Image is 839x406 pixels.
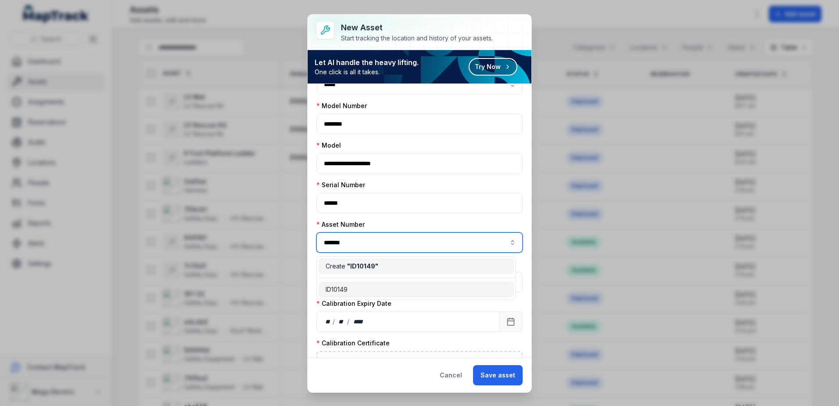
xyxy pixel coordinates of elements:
[326,262,378,271] span: Create
[499,312,523,332] button: Calendar
[316,101,367,110] label: Model Number
[316,339,390,348] label: Calibration Certificate
[326,285,348,294] span: ID10149
[432,365,470,385] button: Cancel
[316,299,391,308] label: Calibration Expiry Date
[316,232,523,253] input: asset-add:cf[0fc6bfac-2c02-4098-8726-32d8970f8369]-label
[316,181,365,189] label: Serial Number
[469,58,517,76] button: Try Now
[347,317,350,326] div: /
[341,22,493,34] h3: New asset
[315,57,419,68] strong: Let AI handle the heavy lifting.
[315,68,419,76] span: One click is all it takes.
[324,317,333,326] div: day,
[341,34,493,43] div: Start tracking the location and history of your assets.
[316,220,365,229] label: Asset Number
[333,317,336,326] div: /
[347,262,378,270] span: " ID10149 "
[316,141,341,150] label: Model
[473,365,523,385] button: Save asset
[316,74,523,94] input: asset-add:cf[f35bc7b8-2d86-488d-a84b-d540ca5a1ecb]-label
[336,317,348,326] div: month,
[350,317,366,326] div: year,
